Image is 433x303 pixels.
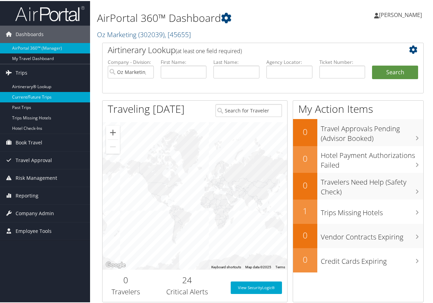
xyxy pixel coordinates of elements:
[213,58,259,65] label: Last Name:
[293,125,317,137] h2: 0
[165,29,191,38] span: , [ 45655 ]
[293,253,317,264] h2: 0
[104,260,127,269] a: Open this area in Google Maps (opens a new window)
[293,204,317,216] h2: 1
[293,228,317,240] h2: 0
[104,260,127,269] img: Google
[321,119,423,142] h3: Travel Approvals Pending (Advisor Booked)
[293,101,423,115] h1: My Action Items
[372,65,418,78] button: Search
[293,172,423,199] a: 0Travelers Need Help (Safety Check)
[108,58,154,65] label: Company - Division:
[245,264,271,268] span: Map data ©2025
[176,46,242,54] span: (at least one field required)
[321,228,423,241] h3: Vendor Contracts Expiring
[154,286,220,296] h3: Critical Alerts
[293,247,423,271] a: 0Credit Cards Expiring
[108,43,391,55] h2: Airtinerary Lookup
[108,273,143,285] h2: 0
[16,186,38,203] span: Reporting
[275,264,285,268] a: Terms (opens in new tab)
[15,5,85,21] img: airportal-logo.png
[16,133,42,150] span: Book Travel
[97,29,191,38] a: Oz Marketing
[293,118,423,145] a: 0Travel Approvals Pending (Advisor Booked)
[321,252,423,265] h3: Credit Cards Expiring
[293,199,423,223] a: 1Trips Missing Hotels
[215,103,282,116] input: Search for Traveler
[374,3,429,24] a: [PERSON_NAME]
[16,63,27,81] span: Trips
[161,58,207,65] label: First Name:
[16,204,54,221] span: Company Admin
[108,101,185,115] h1: Traveling [DATE]
[16,151,52,168] span: Travel Approval
[16,221,52,239] span: Employee Tools
[231,280,282,293] a: View SecurityLogic®
[16,168,57,186] span: Risk Management
[319,58,365,65] label: Ticket Number:
[321,146,423,169] h3: Hotel Payment Authorizations Failed
[106,125,120,138] button: Zoom in
[293,145,423,172] a: 0Hotel Payment Authorizations Failed
[154,273,220,285] h2: 24
[106,139,120,153] button: Zoom out
[266,58,312,65] label: Agency Locator:
[321,203,423,217] h3: Trips Missing Hotels
[108,286,143,296] h3: Travelers
[379,10,422,18] span: [PERSON_NAME]
[293,152,317,163] h2: 0
[321,173,423,196] h3: Travelers Need Help (Safety Check)
[293,178,317,190] h2: 0
[211,264,241,269] button: Keyboard shortcuts
[293,223,423,247] a: 0Vendor Contracts Expiring
[16,25,44,42] span: Dashboards
[97,10,318,24] h1: AirPortal 360™ Dashboard
[138,29,165,38] span: ( 302039 )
